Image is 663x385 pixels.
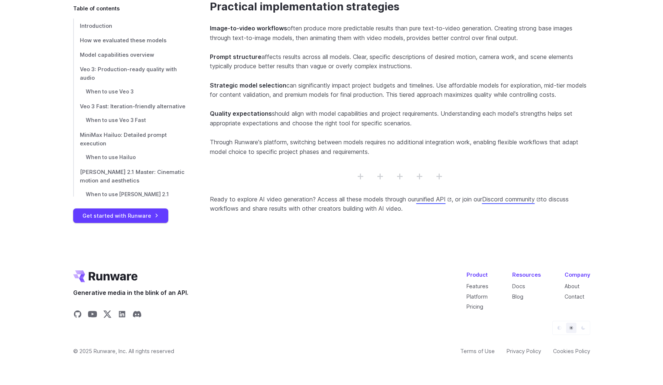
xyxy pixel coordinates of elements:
[482,195,541,203] a: Discord community
[565,270,590,279] div: Company
[210,82,286,89] strong: Strategic model selection
[210,24,590,43] p: often produce more predictable results than pure text-to-video generation. Creating strong base i...
[210,52,590,71] p: affects results across all models. Clear, specific descriptions of desired motion, camera work, a...
[512,293,523,300] a: Blog
[73,347,174,355] span: © 2025 Runware, Inc. All rights reserved
[73,113,186,128] a: When to use Veo 3 Fast
[86,191,169,197] span: When to use [PERSON_NAME] 2.1
[210,53,261,60] strong: Prompt structure
[86,154,136,160] span: When to use Hailuo
[73,310,82,321] a: Share on GitHub
[73,33,186,47] a: How we evaluated these models
[512,270,541,279] div: Resources
[73,99,186,113] a: Veo 3 Fast: Iteration-friendly alternative
[80,132,167,147] span: MiniMax Hailuo: Detailed prompt execution
[553,347,590,355] a: Cookies Policy
[210,195,590,214] p: Ready to explore AI video generation? Access all these models through our , or join our to discus...
[460,347,495,355] a: Terms of Use
[467,270,488,279] div: Product
[73,62,186,85] a: Veo 3: Production-ready quality with audio
[73,19,186,33] a: Introduction
[512,283,525,289] a: Docs
[210,110,272,117] strong: Quality expectations
[88,310,97,321] a: Share on YouTube
[467,303,483,310] a: Pricing
[80,103,185,109] span: Veo 3 Fast: Iteration-friendly alternative
[80,169,185,184] span: [PERSON_NAME] 2.1 Master: Cinematic motion and aesthetics
[552,321,590,335] ul: Theme selector
[86,117,146,123] span: When to use Veo 3 Fast
[507,347,541,355] a: Privacy Policy
[73,270,138,282] a: Go to /
[73,188,186,202] a: When to use [PERSON_NAME] 2.1
[554,323,565,333] button: Default
[80,23,112,29] span: Introduction
[210,24,287,32] strong: Image-to-video workflows
[210,81,590,100] p: can significantly impact project budgets and timelines. Use affordable models for exploration, mi...
[73,128,186,151] a: MiniMax Hailuo: Detailed prompt execution
[73,151,186,165] a: When to use Hailuo
[565,283,579,289] a: About
[210,138,590,157] p: Through Runware's platform, switching between models requires no additional integration work, ena...
[210,0,399,13] a: Practical implementation strategies
[467,293,488,300] a: Platform
[80,52,154,58] span: Model capabilities overview
[416,195,452,203] a: unified API
[73,165,186,188] a: [PERSON_NAME] 2.1 Master: Cinematic motion and aesthetics
[467,283,488,289] a: Features
[80,66,177,81] span: Veo 3: Production-ready quality with audio
[80,37,166,43] span: How we evaluated these models
[73,208,168,223] a: Get started with Runware
[118,310,127,321] a: Share on LinkedIn
[210,109,590,128] p: should align with model capabilities and project requirements. Understanding each model's strengt...
[73,47,186,62] a: Model capabilities overview
[73,85,186,99] a: When to use Veo 3
[578,323,588,333] button: Dark
[566,323,576,333] button: Light
[73,288,188,298] span: Generative media in the blink of an API.
[103,310,112,321] a: Share on X
[133,310,142,321] a: Share on Discord
[565,293,584,300] a: Contact
[73,4,120,13] span: Table of contents
[86,89,134,95] span: When to use Veo 3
